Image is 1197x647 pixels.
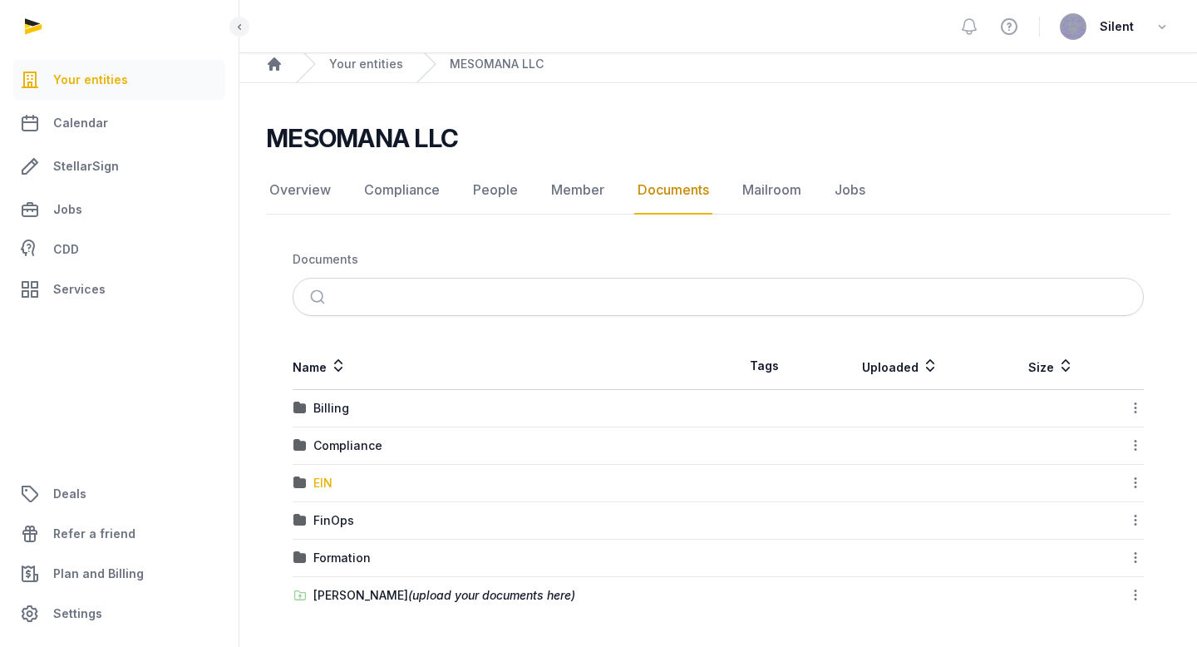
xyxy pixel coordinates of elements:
div: FinOps [313,512,354,529]
a: Your entities [13,60,225,100]
button: Submit [300,279,339,315]
a: Mailroom [739,166,805,215]
span: Calendar [53,113,108,133]
a: Refer a friend [13,514,225,554]
span: Your entities [53,70,128,90]
a: Plan and Billing [13,554,225,594]
a: Deals [13,474,225,514]
span: StellarSign [53,156,119,176]
a: CDD [13,233,225,266]
th: Uploaded [810,343,990,390]
th: Tags [718,343,810,390]
span: CDD [53,240,79,259]
nav: Breadcrumb [239,46,1197,83]
img: avatar [1060,13,1086,40]
iframe: Chat Widget [1114,567,1197,647]
div: Documents [293,251,358,268]
a: Your entities [329,56,403,72]
div: Billing [313,400,349,417]
h2: MESOMANA LLC [266,123,458,153]
a: People [470,166,521,215]
span: Jobs [53,200,82,220]
img: folder.svg [293,402,307,415]
span: Services [53,279,106,299]
a: Calendar [13,103,225,143]
a: MESOMANA LLC [450,56,544,72]
img: folder.svg [293,514,307,527]
a: Documents [634,166,712,215]
th: Size [990,343,1113,390]
img: folder-upload.svg [293,589,307,602]
a: Services [13,269,225,309]
img: folder.svg [293,477,307,490]
a: Settings [13,594,225,634]
span: Deals [53,484,86,504]
nav: Tabs [266,166,1170,215]
a: Overview [266,166,334,215]
a: Compliance [361,166,443,215]
div: Compliance [313,437,382,454]
div: [PERSON_NAME] [313,587,575,604]
div: EIN [313,475,332,491]
th: Name [293,343,718,390]
nav: Breadcrumb [293,241,1144,278]
img: folder.svg [293,551,307,565]
span: Silent [1100,17,1134,37]
a: Jobs [831,166,869,215]
span: (upload your documents here) [408,588,575,602]
a: Member [548,166,608,215]
span: Settings [53,604,102,624]
img: folder.svg [293,439,307,452]
span: Refer a friend [53,524,135,544]
span: Plan and Billing [53,564,144,584]
a: Jobs [13,190,225,230]
div: Formation [313,550,371,566]
a: StellarSign [13,146,225,186]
